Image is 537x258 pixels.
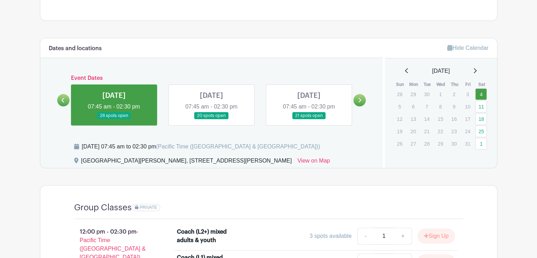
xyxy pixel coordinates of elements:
p: 6 [407,101,419,112]
p: 14 [421,113,432,124]
p: 29 [435,138,446,149]
p: 28 [394,89,405,100]
a: View on Map [297,157,330,168]
button: Sign Up [418,229,455,244]
h4: Group Classes [74,203,132,213]
a: - [357,228,374,245]
p: 30 [421,89,432,100]
div: [GEOGRAPHIC_DATA][PERSON_NAME], [STREET_ADDRESS][PERSON_NAME] [81,157,292,168]
p: 15 [435,113,446,124]
a: 1 [475,138,487,149]
th: Thu [448,81,461,88]
p: 5 [394,101,405,112]
a: Hide Calendar [447,45,488,51]
p: 27 [407,138,419,149]
th: Mon [407,81,421,88]
p: 13 [407,113,419,124]
p: 24 [462,126,473,137]
p: 12 [394,113,405,124]
p: 1 [435,89,446,100]
p: 23 [448,126,460,137]
a: 4 [475,88,487,100]
p: 28 [421,138,432,149]
p: 30 [448,138,460,149]
p: 21 [421,126,432,137]
p: 31 [462,138,473,149]
th: Sat [475,81,489,88]
div: 3 spots available [310,232,352,240]
span: (Pacific Time ([GEOGRAPHIC_DATA] & [GEOGRAPHIC_DATA])) [156,143,320,149]
p: 7 [421,101,432,112]
h6: Dates and locations [49,45,102,52]
p: 19 [394,126,405,137]
th: Fri [461,81,475,88]
p: 10 [462,101,473,112]
p: 9 [448,101,460,112]
a: 11 [475,101,487,112]
p: 20 [407,126,419,137]
p: 2 [448,89,460,100]
p: 16 [448,113,460,124]
p: 8 [435,101,446,112]
th: Sun [393,81,407,88]
h6: Event Dates [70,75,354,82]
a: + [394,228,412,245]
div: Coach (L2+) mixed adults & youth [177,228,238,245]
th: Tue [420,81,434,88]
p: 29 [407,89,419,100]
th: Wed [434,81,448,88]
p: 3 [462,89,473,100]
a: 18 [475,113,487,125]
a: 25 [475,125,487,137]
p: 22 [435,126,446,137]
p: 26 [394,138,405,149]
div: [DATE] 07:45 am to 02:30 pm [82,142,320,151]
p: 17 [462,113,473,124]
span: [DATE] [432,67,450,75]
span: PRIVATE [139,205,157,210]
